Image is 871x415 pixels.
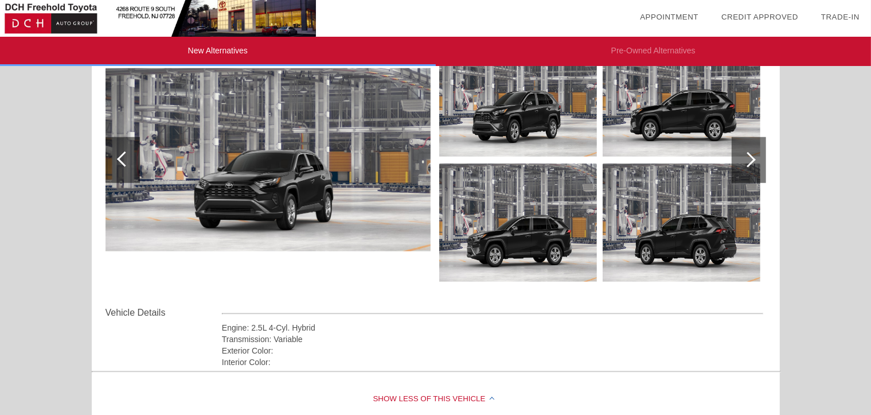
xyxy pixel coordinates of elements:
img: bace695474f360a681bfbbd1dde0b4c3.png [439,38,597,157]
img: bb9dfbeab09d1f872a9a9b249349f8a7.png [106,68,431,251]
div: Vehicle Details [106,306,222,320]
div: Transmission: Variable [222,333,764,345]
div: Interior Color: [222,356,764,368]
img: 52a40f281ca867d6457f4d71daf25d90.png [603,38,760,157]
div: Exterior Color: [222,345,764,356]
a: Appointment [640,13,698,21]
img: 8700934792378dd8e565ab3ee4b7a90a.png [439,164,597,282]
a: Trade-In [821,13,860,21]
div: Engine: 2.5L 4-Cyl. Hybrid [222,322,764,333]
a: Credit Approved [721,13,798,21]
img: 0e386506c9fa880f911bf7a4432f6c26.png [603,164,760,282]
